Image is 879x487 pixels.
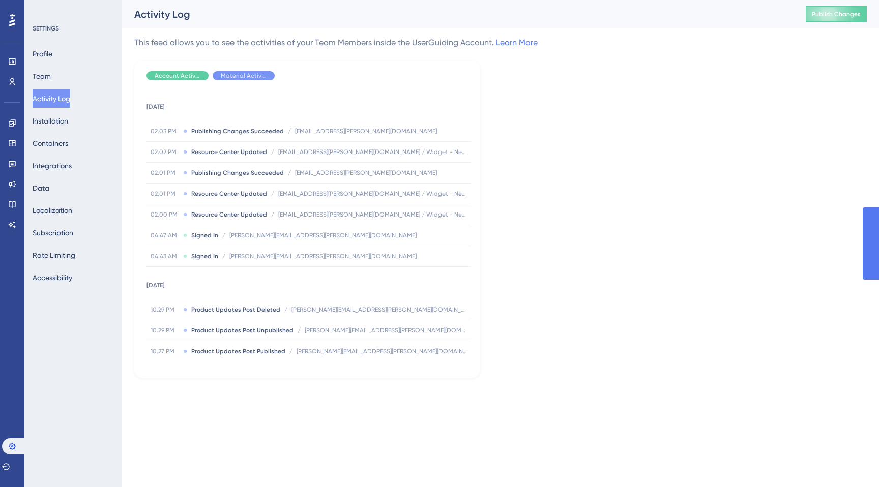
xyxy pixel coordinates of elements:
button: Integrations [33,157,72,175]
span: 10.29 PM [151,326,179,334]
button: Profile [33,45,52,63]
span: 04.47 AM [151,231,179,239]
span: [PERSON_NAME][EMAIL_ADDRESS][PERSON_NAME][DOMAIN_NAME] [305,326,467,334]
span: Publishing Changes Succeeded [191,127,284,135]
span: / [271,210,274,219]
span: 10.29 PM [151,306,179,314]
span: / [271,190,274,198]
span: / [288,127,291,135]
button: Containers [33,134,68,153]
span: [EMAIL_ADDRESS][PERSON_NAME][DOMAIN_NAME] / Widget - New Freemium Users (Post internal Feedback) [278,148,467,156]
span: Signed In [191,231,218,239]
span: [PERSON_NAME][EMAIL_ADDRESS][PERSON_NAME][DOMAIN_NAME] [297,347,467,355]
span: 02.00 PM [151,210,179,219]
button: Team [33,67,51,85]
span: / [288,169,291,177]
span: Resource Center Updated [191,190,267,198]
button: Activity Log [33,89,70,108]
iframe: UserGuiding AI Assistant Launcher [836,447,867,477]
span: 02.03 PM [151,127,179,135]
span: Resource Center Updated [191,210,267,219]
button: Localization [33,201,72,220]
span: / [271,148,274,156]
span: Signed In [191,252,218,260]
button: Publish Changes [806,6,867,22]
span: 10.27 PM [151,347,179,355]
span: [EMAIL_ADDRESS][PERSON_NAME][DOMAIN_NAME] [295,169,437,177]
span: / [298,326,301,334]
div: Activity Log [134,7,780,21]
td: [DATE] [146,88,471,121]
span: 02.01 PM [151,190,179,198]
span: 04.43 AM [151,252,179,260]
a: Learn More [496,38,538,47]
span: / [222,231,225,239]
span: 02.01 PM [151,169,179,177]
span: [PERSON_NAME][EMAIL_ADDRESS][PERSON_NAME][DOMAIN_NAME] [229,252,417,260]
div: SETTINGS [33,24,115,33]
button: Data [33,179,49,197]
span: [EMAIL_ADDRESS][PERSON_NAME][DOMAIN_NAME] [295,127,437,135]
button: Rate Limiting [33,246,75,264]
span: Resource Center Updated [191,148,267,156]
div: This feed allows you to see the activities of your Team Members inside the UserGuiding Account. [134,37,538,49]
span: Material Activity [221,72,267,80]
button: Accessibility [33,268,72,287]
span: Publish Changes [812,10,861,18]
span: [EMAIL_ADDRESS][PERSON_NAME][DOMAIN_NAME] / Widget - New Freemium Users (Post internal Feedback) [278,210,467,219]
td: [DATE] [146,267,471,299]
span: [PERSON_NAME][EMAIL_ADDRESS][PERSON_NAME][DOMAIN_NAME] [229,231,417,239]
span: [EMAIL_ADDRESS][PERSON_NAME][DOMAIN_NAME] / Widget - New Freemium Users (Post internal Feedback) [278,190,467,198]
span: Product Updates Post Deleted [191,306,280,314]
span: / [289,347,292,355]
span: Product Updates Post Unpublished [191,326,294,334]
button: Subscription [33,224,73,242]
span: Publishing Changes Succeeded [191,169,284,177]
span: / [222,252,225,260]
span: [PERSON_NAME][EMAIL_ADDRESS][PERSON_NAME][DOMAIN_NAME] [291,306,467,314]
span: Product Updates Post Published [191,347,285,355]
span: Account Activity [155,72,200,80]
span: 02.02 PM [151,148,179,156]
span: / [284,306,287,314]
button: Installation [33,112,68,130]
